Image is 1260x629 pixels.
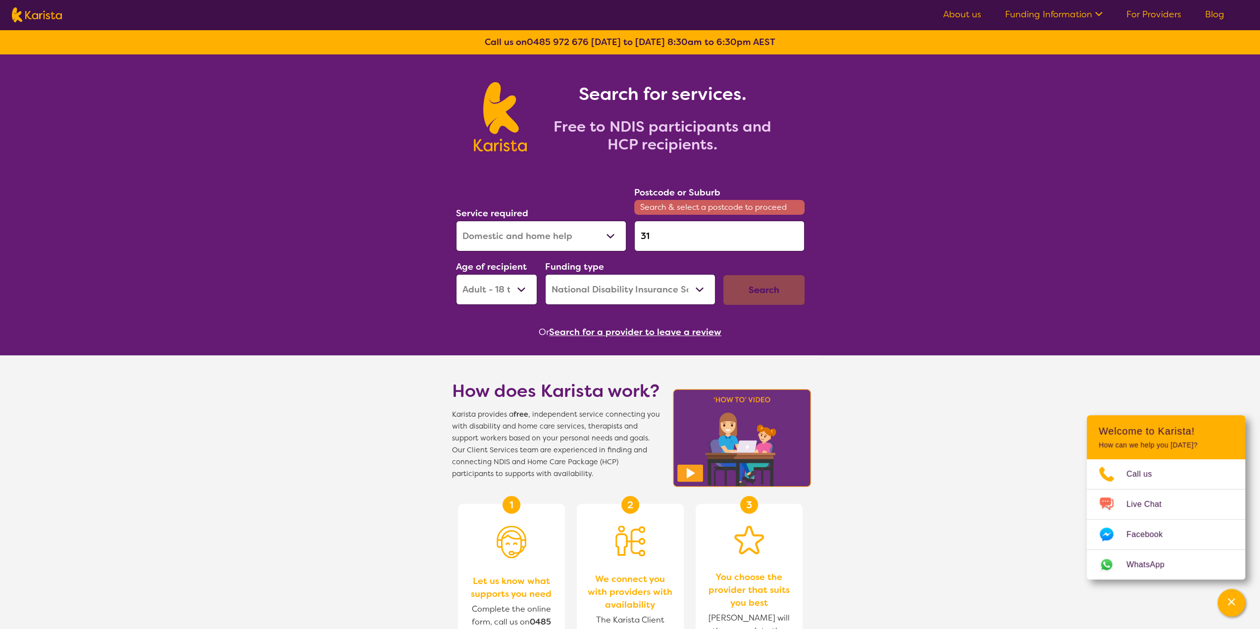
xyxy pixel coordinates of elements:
div: 3 [740,496,758,514]
span: Or [539,325,549,339]
span: You choose the provider that suits you best [706,571,793,609]
a: For Providers [1126,8,1181,20]
span: Facebook [1126,527,1174,542]
a: About us [943,8,981,20]
a: 0485 972 676 [527,36,589,48]
ul: Choose channel [1087,459,1245,580]
div: 2 [621,496,639,514]
label: Funding type [545,261,604,273]
div: Channel Menu [1087,415,1245,580]
b: free [513,410,528,419]
label: Postcode or Suburb [634,187,720,198]
input: Type [634,221,805,251]
h2: Free to NDIS participants and HCP recipients. [539,118,786,153]
img: Person being matched to services icon [615,526,645,556]
img: Person with headset icon [497,526,526,558]
button: Channel Menu [1217,589,1245,617]
h1: How does Karista work? [452,379,660,403]
a: Funding Information [1005,8,1103,20]
p: How can we help you [DATE]? [1099,441,1233,449]
h2: Welcome to Karista! [1099,425,1233,437]
button: Search for a provider to leave a review [549,325,721,339]
label: Service required [456,207,528,219]
h1: Search for services. [539,82,786,106]
span: Call us [1126,467,1164,482]
b: Call us on [DATE] to [DATE] 8:30am to 6:30pm AEST [485,36,775,48]
div: 1 [503,496,520,514]
img: Karista logo [12,7,62,22]
img: Karista video [670,386,814,490]
span: Let us know what supports you need [468,575,555,600]
label: Age of recipient [456,261,527,273]
img: Karista logo [474,82,527,151]
span: Karista provides a , independent service connecting you with disability and home care services, t... [452,409,660,480]
span: Search & select a postcode to proceed [634,200,805,215]
a: Web link opens in a new tab. [1087,550,1245,580]
span: WhatsApp [1126,557,1176,572]
span: We connect you with providers with availability [587,573,674,611]
img: Star icon [734,526,764,554]
span: Live Chat [1126,497,1173,512]
a: Blog [1205,8,1224,20]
